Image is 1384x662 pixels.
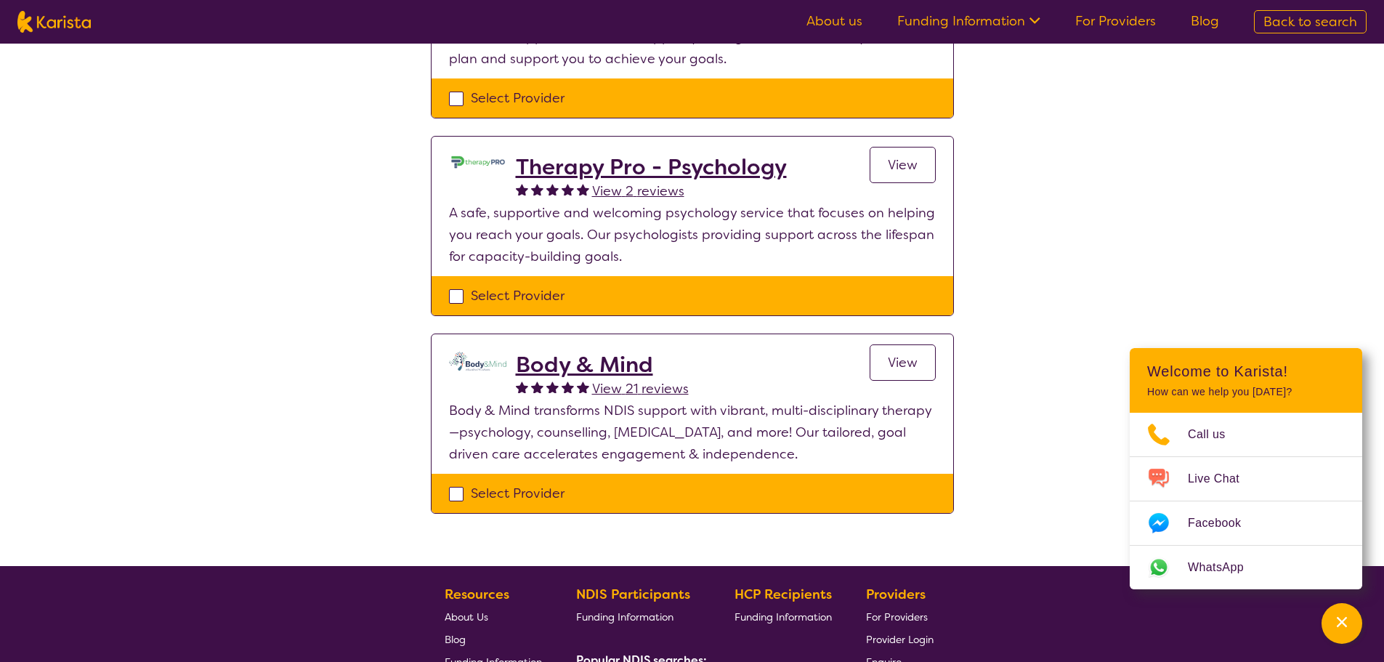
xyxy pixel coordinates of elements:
[1188,512,1258,534] span: Facebook
[888,156,918,174] span: View
[870,344,936,381] a: View
[516,183,528,195] img: fullstar
[449,202,936,267] p: A safe, supportive and welcoming psychology service that focuses on helping you reach your goals....
[516,381,528,393] img: fullstar
[546,381,559,393] img: fullstar
[592,180,684,202] a: View 2 reviews
[1322,603,1362,644] button: Channel Menu
[1188,557,1261,578] span: WhatsApp
[562,183,574,195] img: fullstar
[870,147,936,183] a: View
[806,12,862,30] a: About us
[516,154,787,180] a: Therapy Pro - Psychology
[562,381,574,393] img: fullstar
[445,586,509,603] b: Resources
[1130,348,1362,589] div: Channel Menu
[445,633,466,646] span: Blog
[546,183,559,195] img: fullstar
[1254,10,1367,33] a: Back to search
[1130,546,1362,589] a: Web link opens in a new tab.
[1147,386,1345,398] p: How can we help you [DATE]?
[735,610,832,623] span: Funding Information
[445,610,488,623] span: About Us
[888,354,918,371] span: View
[866,633,934,646] span: Provider Login
[592,378,689,400] a: View 21 reviews
[449,400,936,465] p: Body & Mind transforms NDIS support with vibrant, multi-disciplinary therapy—psychology, counsell...
[576,610,673,623] span: Funding Information
[531,381,543,393] img: fullstar
[577,183,589,195] img: fullstar
[1191,12,1219,30] a: Blog
[1075,12,1156,30] a: For Providers
[445,628,542,650] a: Blog
[449,154,507,170] img: dzo1joyl8vpkomu9m2qk.jpg
[576,605,701,628] a: Funding Information
[866,628,934,650] a: Provider Login
[1147,363,1345,380] h2: Welcome to Karista!
[592,182,684,200] span: View 2 reviews
[449,352,507,371] img: qmpolprhjdhzpcuekzqg.svg
[897,12,1040,30] a: Funding Information
[1130,413,1362,589] ul: Choose channel
[531,183,543,195] img: fullstar
[866,586,926,603] b: Providers
[1188,424,1243,445] span: Call us
[576,586,690,603] b: NDIS Participants
[866,610,928,623] span: For Providers
[735,586,832,603] b: HCP Recipients
[1188,468,1257,490] span: Live Chat
[445,605,542,628] a: About Us
[577,381,589,393] img: fullstar
[592,380,689,397] span: View 21 reviews
[17,11,91,33] img: Karista logo
[516,352,689,378] a: Body & Mind
[866,605,934,628] a: For Providers
[735,605,832,628] a: Funding Information
[1263,13,1357,31] span: Back to search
